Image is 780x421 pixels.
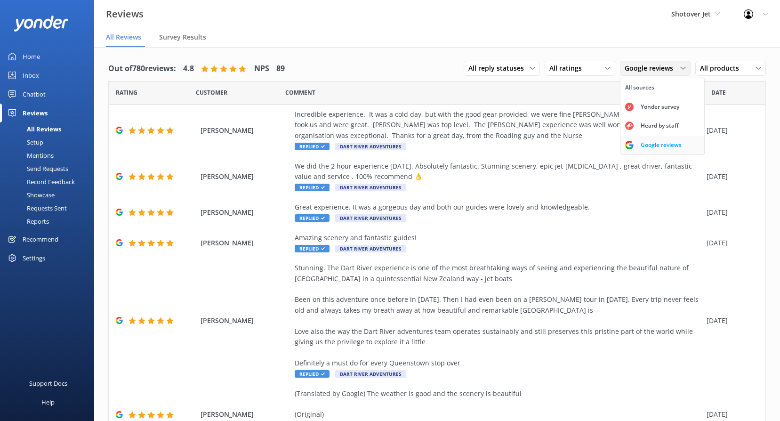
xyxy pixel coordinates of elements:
[6,175,94,188] a: Record Feedback
[700,63,745,73] span: All products
[6,202,94,215] a: Requests Sent
[711,88,726,97] span: Date
[335,370,406,378] span: Dart River Adventures
[23,85,46,104] div: Chatbot
[29,374,67,393] div: Support Docs
[108,63,176,75] h4: Out of 780 reviews:
[625,83,654,92] div: All sources
[285,88,315,97] span: Question
[196,88,227,97] span: Date
[6,149,94,162] a: Mentions
[549,63,587,73] span: All ratings
[335,143,406,150] span: Dart River Adventures
[625,63,679,73] span: Google reviews
[6,175,75,188] div: Record Feedback
[23,230,58,249] div: Recommend
[707,207,754,218] div: [DATE]
[106,32,141,42] span: All Reviews
[335,184,406,191] span: Dart River Adventures
[6,149,54,162] div: Mentions
[23,249,45,267] div: Settings
[634,121,686,130] div: Heard by staff
[6,122,94,136] a: All Reviews
[634,140,689,150] div: Google reviews
[6,202,67,215] div: Requests Sent
[116,88,137,97] span: Date
[201,409,290,420] span: [PERSON_NAME]
[254,63,269,75] h4: NPS
[6,162,68,175] div: Send Requests
[6,188,94,202] a: Showcase
[707,125,754,136] div: [DATE]
[6,215,94,228] a: Reports
[295,214,330,222] span: Replied
[295,263,702,368] div: Stunning. The Dart River experience is one of the most breathtaking ways of seeing and experienci...
[335,245,406,252] span: Dart River Adventures
[201,125,290,136] span: [PERSON_NAME]
[6,188,55,202] div: Showcase
[159,32,206,42] span: Survey Results
[41,393,55,412] div: Help
[707,409,754,420] div: [DATE]
[106,7,144,22] h3: Reviews
[201,171,290,182] span: [PERSON_NAME]
[707,171,754,182] div: [DATE]
[23,66,39,85] div: Inbox
[335,214,406,222] span: Dart River Adventures
[6,136,43,149] div: Setup
[23,47,40,66] div: Home
[14,16,68,31] img: yonder-white-logo.png
[295,245,330,252] span: Replied
[201,207,290,218] span: [PERSON_NAME]
[634,102,686,112] div: Yonder survey
[295,233,702,243] div: Amazing scenery and fantastic guides!
[201,238,290,248] span: [PERSON_NAME]
[6,162,94,175] a: Send Requests
[468,63,530,73] span: All reply statuses
[23,104,48,122] div: Reviews
[295,143,330,150] span: Replied
[295,202,702,212] div: Great experience. It was a gorgeous day and both our guides were lovely and knowledgeable.
[707,316,754,326] div: [DATE]
[183,63,194,75] h4: 4.8
[201,316,290,326] span: [PERSON_NAME]
[295,370,330,378] span: Replied
[295,184,330,191] span: Replied
[6,136,94,149] a: Setup
[6,122,61,136] div: All Reviews
[295,161,702,182] div: We did the 2 hour experience [DATE]. Absolutely fantastic. Stunning scenery, epic jet-[MEDICAL_DA...
[671,9,711,18] span: Shotover Jet
[276,63,285,75] h4: 89
[707,238,754,248] div: [DATE]
[6,215,49,228] div: Reports
[295,109,702,141] div: Incredible experience. It was a cold day, but with the good gear provided, we were fine [PERSON_N...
